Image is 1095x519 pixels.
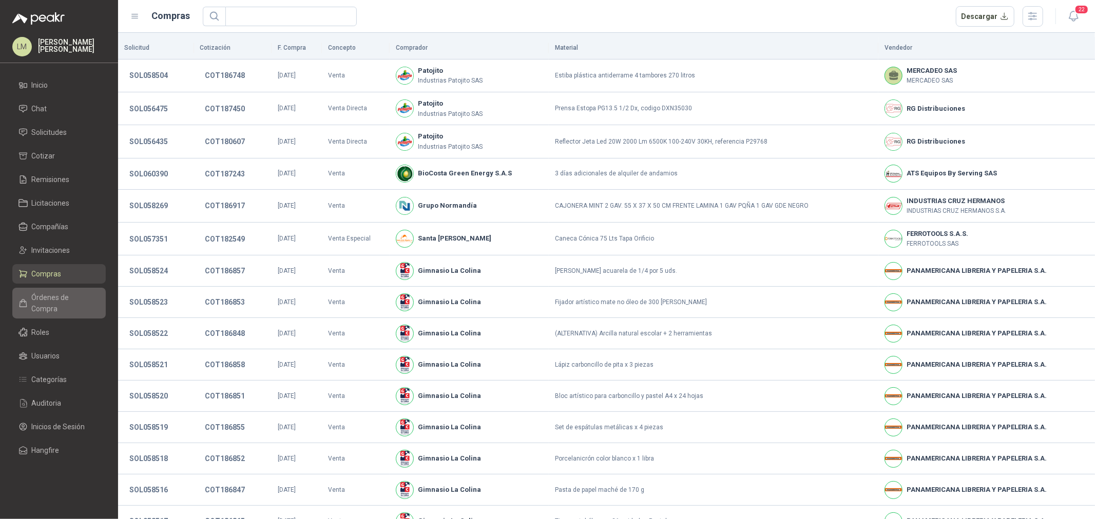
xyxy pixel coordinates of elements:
span: [DATE] [278,170,296,177]
img: Company Logo [396,100,413,117]
img: Company Logo [396,356,413,373]
b: Gimnasio La Colina [418,422,481,432]
span: [DATE] [278,424,296,431]
td: Prensa Estopa PG13.5 1/2 Dx, codigo DXN35030 [549,92,878,125]
img: Company Logo [396,482,413,498]
b: Patojito [418,131,483,142]
th: Comprador [390,37,549,59]
span: Hangfire [32,445,60,456]
a: Hangfire [12,441,106,460]
button: COT186851 [200,387,251,405]
td: CAJONERA MINT 2 GAV. 55 X 37 X 50 CM FRENTE LAMINA 1 GAV PQÑA 1 GAV GDE NEGRO [549,190,878,223]
button: SOL058523 [124,293,173,311]
img: Company Logo [885,388,902,405]
td: Venta [322,158,390,190]
button: SOL060390 [124,165,173,183]
a: Inicios de Sesión [12,417,106,436]
img: Company Logo [396,230,413,247]
img: Company Logo [885,325,902,342]
b: FERROTOOLS S.A.S. [907,229,968,239]
button: 22 [1064,7,1083,26]
span: [DATE] [278,486,296,493]
td: (ALTERNATIVA) Arcilla natural escolar + 2 herramientas [549,318,878,349]
img: Company Logo [396,133,413,150]
span: [DATE] [278,235,296,242]
button: SOL058518 [124,449,173,468]
td: Venta [322,318,390,349]
img: Company Logo [396,325,413,342]
button: COT186917 [200,196,251,215]
td: Fijador artístico mate no óleo de 300 [PERSON_NAME] [549,287,878,318]
img: Company Logo [885,294,902,311]
span: Inicios de Sesión [32,421,85,432]
b: RG Distribuciones [907,104,965,114]
button: COT186748 [200,66,251,85]
td: 3 días adicionales de alquiler de andamios [549,158,878,190]
button: Descargar [956,6,1015,27]
img: Company Logo [396,450,413,467]
span: [DATE] [278,72,296,79]
span: Remisiones [32,174,70,185]
span: [DATE] [278,138,296,145]
p: MERCADEO SAS [907,76,957,86]
td: Venta [322,412,390,443]
a: Chat [12,99,106,118]
b: Gimnasio La Colina [418,453,481,464]
b: Gimnasio La Colina [418,328,481,338]
b: PANAMERICANA LIBRERIA Y PAPELERIA S.A. [907,422,1047,432]
span: [DATE] [278,105,296,112]
img: Company Logo [885,133,902,150]
span: [DATE] [278,330,296,337]
button: COT182549 [200,230,251,248]
button: SOL058522 [124,324,173,343]
td: Venta [322,349,390,381]
button: SOL058516 [124,481,173,499]
td: Venta [322,474,390,506]
span: [DATE] [278,455,296,462]
img: Company Logo [396,419,413,436]
a: Órdenes de Compra [12,288,106,318]
img: Company Logo [885,482,902,498]
button: COT186848 [200,324,251,343]
button: COT187450 [200,99,251,118]
button: SOL058521 [124,355,173,374]
a: Roles [12,323,106,342]
span: Categorías [32,374,67,385]
th: Cotización [194,37,272,59]
b: Gimnasio La Colina [418,485,481,495]
td: Venta [322,59,390,92]
span: Invitaciones [32,245,70,256]
img: Company Logo [885,356,902,373]
button: SOL058520 [124,387,173,405]
th: Solicitud [118,37,194,59]
td: Venta Directa [322,92,390,125]
td: Venta Directa [322,125,390,158]
img: Company Logo [396,263,413,280]
button: COT187243 [200,165,251,183]
p: Industrias Patojito SAS [418,109,483,119]
th: F. Compra [272,37,322,59]
h1: Compras [152,9,190,23]
p: [PERSON_NAME] [PERSON_NAME] [38,38,106,53]
a: Licitaciones [12,193,106,213]
p: Industrias Patojito SAS [418,142,483,152]
button: COT186853 [200,293,251,311]
img: Company Logo [396,197,413,214]
td: Venta [322,443,390,474]
b: PANAMERICANA LIBRERIA Y PAPELERIA S.A. [907,328,1047,338]
img: Company Logo [396,294,413,311]
span: Compañías [32,221,69,232]
span: Órdenes de Compra [32,292,96,314]
b: Santa [PERSON_NAME] [418,233,491,244]
button: COT186847 [200,481,251,499]
b: RG Distribuciones [907,136,965,147]
a: Usuarios [12,346,106,366]
span: Roles [32,327,50,338]
button: SOL058504 [124,66,173,85]
td: [PERSON_NAME] acuarela de 1/4 por 5 uds. [549,255,878,287]
span: 22 [1074,5,1089,14]
td: Estiba plástica antiderrame 4 tambores 270 litros [549,59,878,92]
b: Patojito [418,66,483,76]
b: Gimnasio La Colina [418,360,481,370]
td: Venta Especial [322,223,390,255]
